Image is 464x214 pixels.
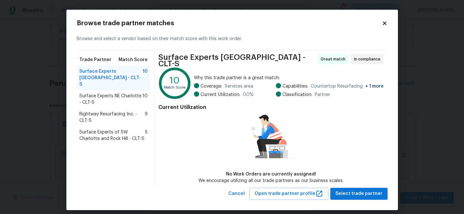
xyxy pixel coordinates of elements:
[164,86,186,89] text: Match Score
[158,104,383,111] h4: Current Utilization
[79,57,111,63] span: Trade Partner
[145,129,148,142] span: 5
[142,68,148,88] span: 10
[255,190,323,198] span: Open trade partner profile
[335,190,382,198] span: Select trade partner
[198,177,344,184] div: We encourage utilizing all our trade partners as our business scales.
[200,83,222,90] span: Coverage:
[77,20,382,27] h2: Browse trade partner matches
[321,56,348,62] span: Great match
[228,190,245,198] span: Cancel
[365,84,384,89] span: + 1 more
[145,111,148,124] span: 9
[79,93,143,106] span: Surface Experts NE Charlotte - CLT-S
[282,91,312,98] span: Classification:
[330,188,388,200] button: Select trade partner
[77,28,388,50] div: Browse and select a vendor based on their match score with this work order.
[249,188,328,200] button: Open trade partner profile
[225,83,253,90] span: Services area
[198,171,344,177] div: No Work Orders are currently assigned!
[142,93,148,106] span: 10
[354,56,383,62] span: In compliance
[243,91,254,98] span: 0.0 %
[158,54,315,67] span: Surface Experts [GEOGRAPHIC_DATA] - CLT-S
[194,75,384,81] span: Why this trade partner is a great match:
[119,57,148,63] span: Match Score
[282,83,308,90] span: Capabilities:
[226,188,247,200] button: Cancel
[315,91,330,98] span: Partner
[311,83,384,90] span: Countertop Resurfacing
[79,111,145,124] span: Rightway Resurfacing Inc. - CLT-S
[79,129,145,142] span: Surface Experts of SW Charlotte and Rock Hill - CLT-S
[170,76,180,85] text: 10
[79,68,143,88] span: Surface Experts [GEOGRAPHIC_DATA] - CLT-S
[200,91,240,98] span: Current Utilization:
